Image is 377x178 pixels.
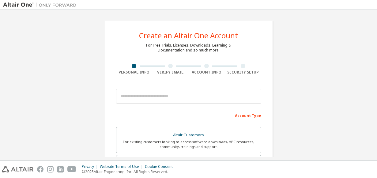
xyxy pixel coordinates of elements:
[57,166,64,172] img: linkedin.svg
[82,164,100,169] div: Privacy
[146,43,231,53] div: For Free Trials, Licenses, Downloads, Learning & Documentation and so much more.
[116,70,153,75] div: Personal Info
[100,164,145,169] div: Website Terms of Use
[37,166,43,172] img: facebook.svg
[145,164,176,169] div: Cookie Consent
[116,110,261,120] div: Account Type
[152,70,189,75] div: Verify Email
[120,139,257,149] div: For existing customers looking to access software downloads, HPC resources, community, trainings ...
[3,2,80,8] img: Altair One
[2,166,33,172] img: altair_logo.svg
[47,166,54,172] img: instagram.svg
[82,169,176,174] p: © 2025 Altair Engineering, Inc. All Rights Reserved.
[189,70,225,75] div: Account Info
[225,70,261,75] div: Security Setup
[139,32,238,39] div: Create an Altair One Account
[67,166,76,172] img: youtube.svg
[120,131,257,139] div: Altair Customers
